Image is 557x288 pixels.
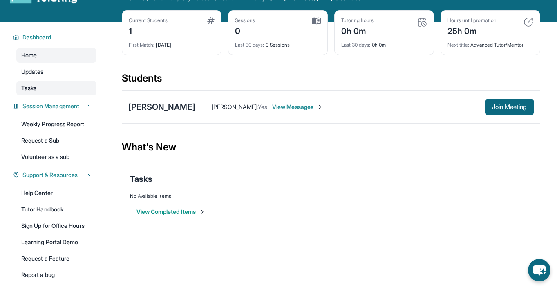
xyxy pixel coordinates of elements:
a: Sign Up for Office Hours [16,218,96,233]
span: Next title : [447,42,470,48]
div: 0 Sessions [235,37,321,48]
span: Updates [21,68,44,76]
span: Support & Resources [22,171,78,179]
div: 1 [129,24,168,37]
button: Join Meeting [485,99,534,115]
a: Updates [16,64,96,79]
a: Help Center [16,186,96,200]
button: chat-button [528,259,550,281]
div: Students [122,72,540,90]
div: No Available Items [130,193,532,200]
a: Tutor Handbook [16,202,96,217]
span: [PERSON_NAME] : [212,103,258,110]
span: Home [21,51,37,59]
div: Current Students [129,17,168,24]
a: Home [16,48,96,63]
button: Dashboard [19,33,92,41]
div: 0 [235,24,255,37]
div: 0h 0m [341,24,374,37]
a: Request a Feature [16,251,96,266]
img: Chevron-Right [317,104,323,110]
span: Dashboard [22,33,51,41]
span: Yes [258,103,267,110]
a: Report a bug [16,268,96,282]
div: 25h 0m [447,24,497,37]
span: Last 30 days : [235,42,264,48]
img: card [523,17,533,27]
div: Sessions [235,17,255,24]
span: Join Meeting [492,104,527,109]
img: card [417,17,427,27]
span: Session Management [22,102,79,110]
span: First Match : [129,42,155,48]
div: Hours until promotion [447,17,497,24]
span: Last 30 days : [341,42,371,48]
span: Tasks [130,173,152,185]
div: What's New [122,129,540,165]
button: Session Management [19,102,92,110]
img: card [312,17,321,25]
img: card [207,17,215,24]
span: Tasks [21,84,36,92]
button: View Completed Items [136,208,206,216]
div: Advanced Tutor/Mentor [447,37,533,48]
div: [DATE] [129,37,215,48]
a: Tasks [16,81,96,95]
a: Request a Sub [16,133,96,148]
span: View Messages [272,103,323,111]
a: Weekly Progress Report [16,117,96,132]
a: Volunteer as a sub [16,150,96,164]
a: Learning Portal Demo [16,235,96,249]
button: Support & Resources [19,171,92,179]
div: [PERSON_NAME] [128,101,195,113]
div: 0h 0m [341,37,427,48]
div: Tutoring hours [341,17,374,24]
